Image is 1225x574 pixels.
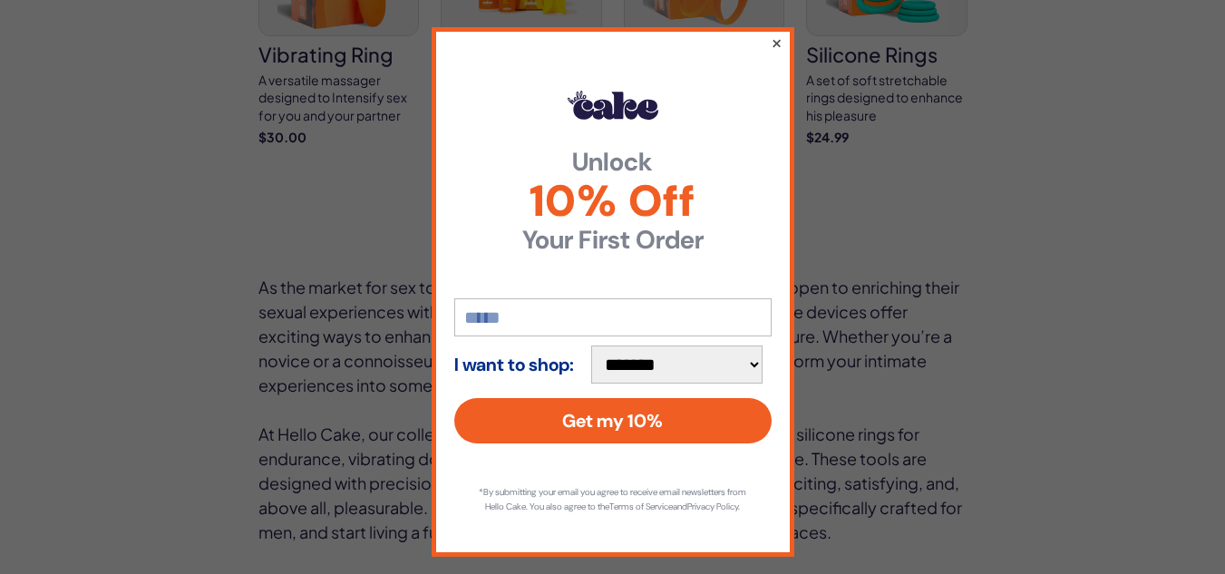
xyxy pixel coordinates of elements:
button: × [770,32,782,54]
p: *By submitting your email you agree to receive email newsletters from Hello Cake. You also agree ... [472,485,753,514]
a: Privacy Policy [687,501,738,512]
span: 10% Off [454,180,772,223]
strong: I want to shop: [454,355,574,375]
img: Hello Cake [568,91,658,120]
strong: Unlock [454,150,772,175]
a: Terms of Service [609,501,673,512]
button: Get my 10% [454,398,772,443]
strong: Your First Order [454,228,772,253]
